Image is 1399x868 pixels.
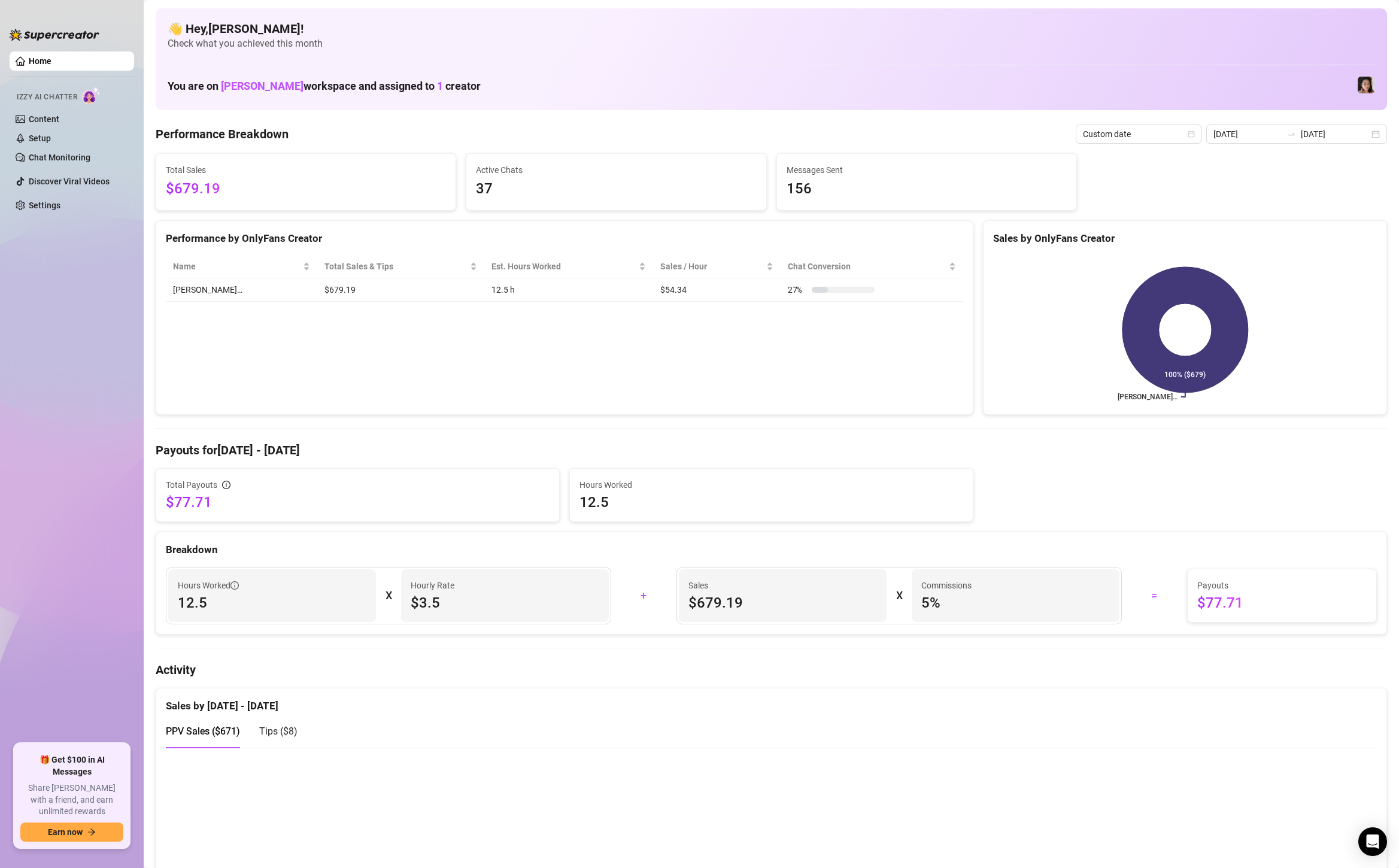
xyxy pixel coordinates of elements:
span: $3.5 [411,593,599,612]
span: Tips ( $8 ) [259,726,298,737]
div: Sales by [DATE] - [DATE] [166,688,1377,714]
img: Luna [1358,77,1374,93]
span: Earn now [48,827,83,837]
span: $679.19 [688,593,877,612]
span: $77.71 [1197,593,1367,612]
span: $77.71 [166,493,550,512]
th: Name [166,255,317,278]
span: Total Sales [166,163,446,177]
div: Breakdown [166,542,1377,558]
text: [PERSON_NAME]… [1118,393,1178,401]
span: Custom date [1083,125,1194,143]
span: Sales / Hour [660,260,764,273]
span: Messages Sent [787,163,1067,177]
span: info-circle [222,481,230,489]
span: arrow-right [87,828,96,836]
a: Chat Monitoring [29,153,90,162]
span: Name [173,260,301,273]
span: Hours Worked [579,478,963,491]
th: Chat Conversion [781,255,963,278]
td: $54.34 [653,278,781,302]
div: Open Intercom Messenger [1358,827,1387,856]
span: 27 % [788,283,807,296]
div: X [896,586,902,605]
span: 156 [787,178,1067,201]
h4: Activity [156,661,1387,678]
span: $679.19 [166,178,446,201]
a: Discover Viral Videos [29,177,110,186]
span: swap-right [1286,129,1296,139]
span: 1 [437,80,443,92]
article: Commissions [921,579,972,592]
div: X [386,586,392,605]
span: 37 [476,178,756,201]
span: Check what you achieved this month [168,37,1375,50]
span: [PERSON_NAME] [221,80,304,92]
input: End date [1301,128,1369,141]
span: calendar [1188,130,1195,138]
h4: Performance Breakdown [156,126,289,142]
article: Hourly Rate [411,579,454,592]
img: AI Chatter [82,87,101,104]
span: 12.5 [178,593,366,612]
span: 5 % [921,593,1110,612]
button: Earn nowarrow-right [20,823,123,842]
span: Hours Worked [178,579,239,592]
span: Izzy AI Chatter [17,92,77,103]
td: [PERSON_NAME]… [166,278,317,302]
span: info-circle [230,581,239,590]
div: + [618,586,669,605]
div: Performance by OnlyFans Creator [166,230,963,247]
a: Setup [29,133,51,143]
span: 🎁 Get $100 in AI Messages [20,754,123,778]
span: Total Payouts [166,478,217,491]
span: PPV Sales ( $671 ) [166,726,240,737]
span: Sales [688,579,877,592]
th: Sales / Hour [653,255,781,278]
span: Payouts [1197,579,1367,592]
h4: Payouts for [DATE] - [DATE] [156,442,1387,459]
td: 12.5 h [484,278,653,302]
a: Content [29,114,59,124]
span: Share [PERSON_NAME] with a friend, and earn unlimited rewards [20,782,123,818]
span: 12.5 [579,493,963,512]
span: Chat Conversion [788,260,946,273]
span: Active Chats [476,163,756,177]
div: Est. Hours Worked [491,260,636,273]
th: Total Sales & Tips [317,255,485,278]
img: logo-BBDzfeDw.svg [10,29,99,41]
div: Sales by OnlyFans Creator [993,230,1377,247]
span: Total Sales & Tips [324,260,468,273]
h1: You are on workspace and assigned to creator [168,80,481,93]
div: = [1129,586,1180,605]
input: Start date [1213,128,1282,141]
a: Home [29,56,51,66]
span: to [1286,129,1296,139]
a: Settings [29,201,60,210]
h4: 👋 Hey, [PERSON_NAME] ! [168,20,1375,37]
td: $679.19 [317,278,485,302]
